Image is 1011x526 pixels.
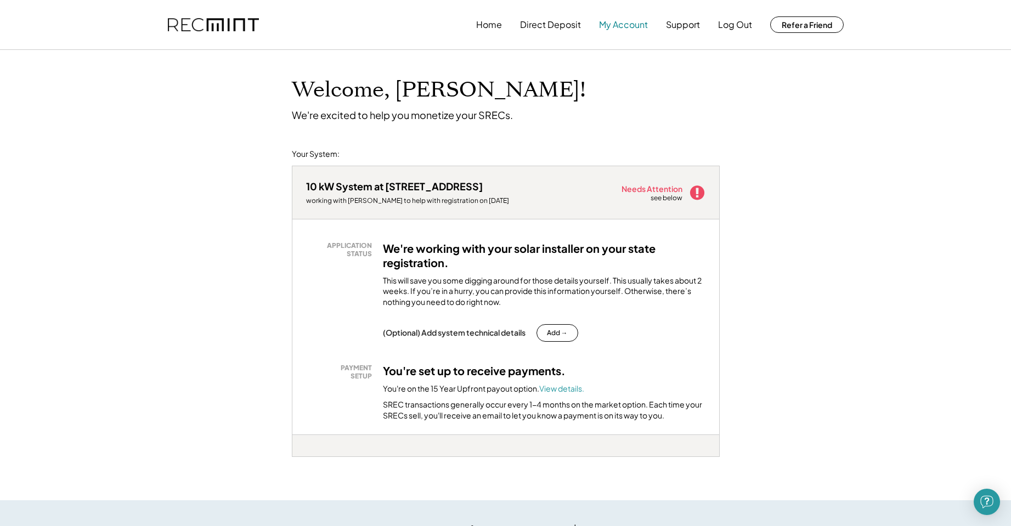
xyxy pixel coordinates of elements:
[599,14,648,36] button: My Account
[306,196,509,205] div: working with [PERSON_NAME] to help with registration on [DATE]
[306,180,483,193] div: 10 kW System at [STREET_ADDRESS]
[292,149,340,160] div: Your System:
[292,77,586,103] h1: Welcome, [PERSON_NAME]!
[292,457,330,461] div: delywdiv - VA Distributed
[651,194,684,203] div: see below
[383,364,566,378] h3: You're set up to receive payments.
[536,324,578,342] button: Add →
[312,241,372,258] div: APPLICATION STATUS
[770,16,844,33] button: Refer a Friend
[622,185,684,193] div: Needs Attention
[383,241,705,270] h3: We're working with your solar installer on your state registration.
[718,14,752,36] button: Log Out
[383,399,705,421] div: SREC transactions generally occur every 1-4 months on the market option. Each time your SRECs sel...
[476,14,502,36] button: Home
[312,364,372,381] div: PAYMENT SETUP
[383,327,526,337] div: (Optional) Add system technical details
[974,489,1000,515] div: Open Intercom Messenger
[383,275,705,308] div: This will save you some digging around for those details yourself. This usually takes about 2 wee...
[168,18,259,32] img: recmint-logotype%403x.png
[539,383,584,393] a: View details.
[383,383,584,394] div: You're on the 15 Year Upfront payout option.
[666,14,700,36] button: Support
[292,109,513,121] div: We're excited to help you monetize your SRECs.
[520,14,581,36] button: Direct Deposit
